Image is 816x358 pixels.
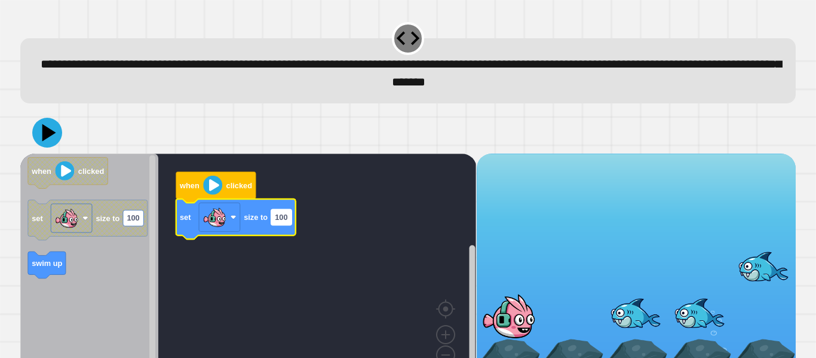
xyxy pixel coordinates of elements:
[96,213,120,222] text: size to
[275,213,287,222] text: 100
[32,259,62,268] text: swim up
[31,167,51,176] text: when
[179,181,200,190] text: when
[244,213,268,222] text: size to
[32,213,43,222] text: set
[226,181,252,190] text: clicked
[78,167,104,176] text: clicked
[180,213,191,222] text: set
[127,213,140,222] text: 100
